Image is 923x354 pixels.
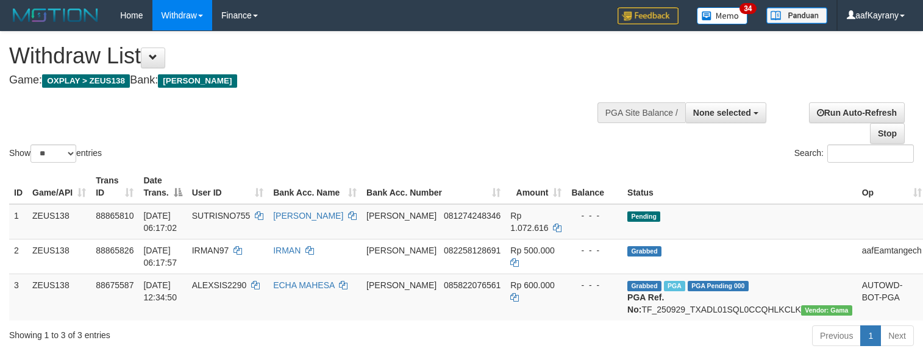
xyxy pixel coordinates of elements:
[688,281,749,291] span: PGA Pending
[268,169,362,204] th: Bank Acc. Name: activate to sort column ascending
[30,144,76,163] select: Showentries
[766,7,827,24] img: panduan.png
[9,239,27,274] td: 2
[510,211,548,233] span: Rp 1.072.616
[143,246,177,267] span: [DATE] 06:17:57
[187,169,268,204] th: User ID: activate to sort column ascending
[9,44,603,68] h1: Withdraw List
[685,102,766,123] button: None selected
[143,280,177,302] span: [DATE] 12:34:50
[143,211,177,233] span: [DATE] 06:17:02
[664,281,685,291] span: Marked by aafpengsreynich
[505,169,566,204] th: Amount: activate to sort column ascending
[9,204,27,239] td: 1
[566,169,622,204] th: Balance
[91,169,138,204] th: Trans ID: activate to sort column ascending
[627,246,661,257] span: Grabbed
[860,325,881,346] a: 1
[362,169,505,204] th: Bank Acc. Number: activate to sort column ascending
[9,169,27,204] th: ID
[96,246,134,255] span: 88865826
[618,7,679,24] img: Feedback.jpg
[870,123,905,144] a: Stop
[880,325,914,346] a: Next
[801,305,852,316] span: Vendor URL: https://trx31.1velocity.biz
[273,211,343,221] a: [PERSON_NAME]
[571,279,618,291] div: - - -
[9,144,102,163] label: Show entries
[27,239,91,274] td: ZEUS138
[627,292,664,314] b: PGA Ref. No:
[627,281,661,291] span: Grabbed
[96,211,134,221] span: 88865810
[827,144,914,163] input: Search:
[627,211,660,222] span: Pending
[366,211,437,221] span: [PERSON_NAME]
[192,246,229,255] span: IRMAN97
[366,246,437,255] span: [PERSON_NAME]
[794,144,914,163] label: Search:
[809,102,905,123] a: Run Auto-Refresh
[27,169,91,204] th: Game/API: activate to sort column ascending
[693,108,751,118] span: None selected
[739,3,756,14] span: 34
[510,246,554,255] span: Rp 500.000
[42,74,130,88] span: OXPLAY > ZEUS138
[273,246,301,255] a: IRMAN
[9,274,27,320] td: 3
[697,7,748,24] img: Button%20Memo.svg
[138,169,187,204] th: Date Trans.: activate to sort column descending
[444,280,501,290] span: Copy 085822076561 to clipboard
[9,324,376,341] div: Showing 1 to 3 of 3 entries
[192,211,251,221] span: SUTRISNO755
[273,280,334,290] a: ECHA MAHESA
[158,74,237,88] span: [PERSON_NAME]
[27,274,91,320] td: ZEUS138
[27,204,91,239] td: ZEUS138
[622,169,857,204] th: Status
[366,280,437,290] span: [PERSON_NAME]
[444,246,501,255] span: Copy 082258128691 to clipboard
[510,280,554,290] span: Rp 600.000
[812,325,861,346] a: Previous
[96,280,134,290] span: 88675587
[444,211,501,221] span: Copy 081274248346 to clipboard
[9,6,102,24] img: MOTION_logo.png
[597,102,685,123] div: PGA Site Balance /
[622,274,857,320] td: TF_250929_TXADL01SQL0CCQHLKCLK
[9,74,603,87] h4: Game: Bank:
[571,210,618,222] div: - - -
[192,280,247,290] span: ALEXSIS2290
[571,244,618,257] div: - - -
